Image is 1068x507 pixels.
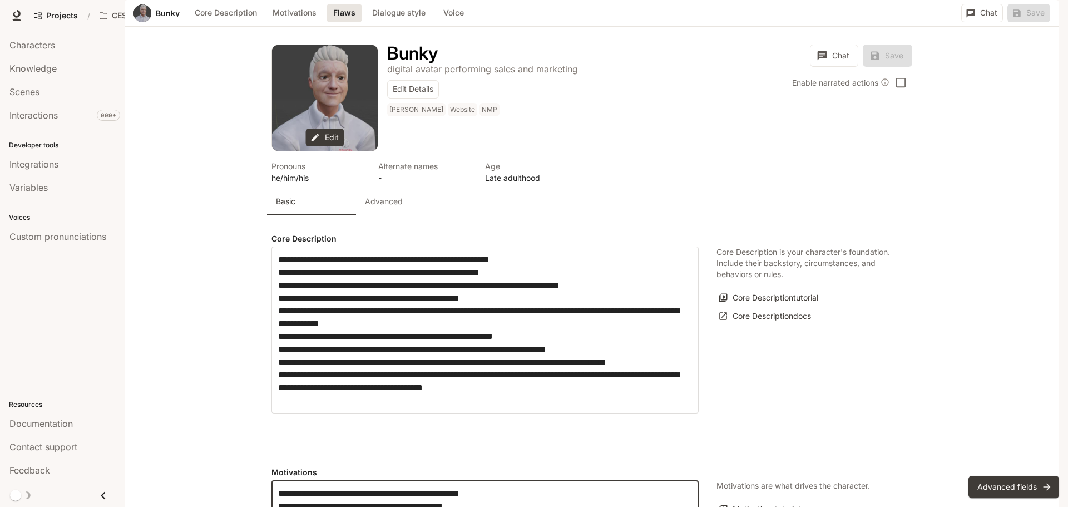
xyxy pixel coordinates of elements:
button: Dialogue style [367,4,431,22]
button: Open character avatar dialog [133,4,151,22]
button: Motivations [267,4,322,22]
button: Chat [961,4,1003,22]
span: Projects [46,11,78,21]
div: Enable narrated actions [792,77,889,88]
h4: Motivations [271,467,699,478]
span: NMP [479,103,502,116]
div: Avatar image [133,4,151,22]
span: Website [448,103,479,116]
button: Advanced fields [968,476,1059,498]
button: Open character details dialog [378,160,472,184]
p: Age [485,160,578,172]
p: digital avatar performing sales and marketing [387,63,578,75]
button: Open character details dialog [387,103,502,121]
button: Open character avatar dialog [272,45,378,151]
a: Go to projects [29,4,83,27]
div: / [83,10,95,22]
div: label [271,247,699,414]
button: Voice [436,4,471,22]
p: Core Description is your character's foundation. Include their backstory, circumstances, and beha... [716,247,894,280]
p: Website [450,105,475,114]
h4: Core Description [271,233,699,244]
p: Late adulthood [485,172,578,184]
h1: Bunky [387,42,438,64]
a: Core Descriptiondocs [716,307,814,326]
p: Pronouns [271,160,365,172]
p: NMP [482,105,497,114]
div: Avatar image [272,45,378,151]
p: [PERSON_NAME] [389,105,443,114]
button: Open character details dialog [387,45,438,62]
span: Gerard [387,103,448,116]
p: Basic [276,196,295,207]
button: All workspaces [95,4,183,27]
button: Open character details dialog [387,62,578,76]
p: he/him/his [271,172,365,184]
p: - [378,172,472,184]
p: CES AI Demos [112,11,166,21]
p: Alternate names [378,160,472,172]
p: Motivations are what drives the character. [716,480,870,491]
a: Bunky [156,9,180,17]
button: Edit [306,129,344,147]
p: Advanced [365,196,403,207]
button: Edit Details [387,80,439,99]
button: Core Descriptiontutorial [716,289,821,307]
button: Open character details dialog [485,160,578,184]
button: Flaws [327,4,362,22]
button: Core Description [189,4,263,22]
button: Open character details dialog [271,160,365,184]
button: Chat [810,45,858,67]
